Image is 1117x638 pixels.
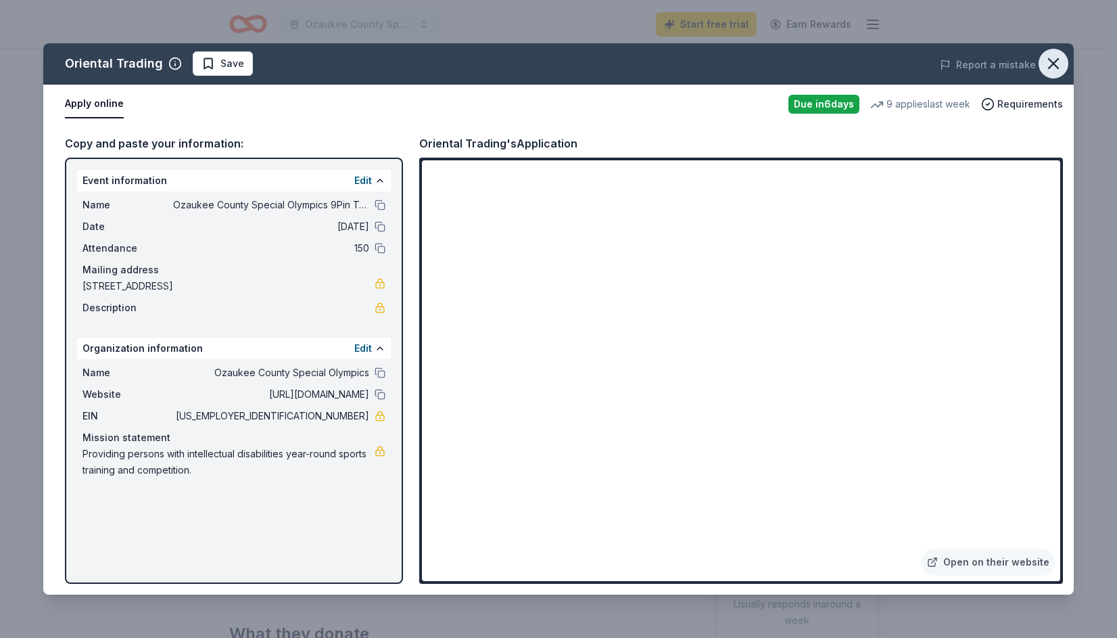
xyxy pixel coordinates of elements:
div: Mission statement [82,430,385,446]
span: Attendance [82,240,173,256]
span: Requirements [997,96,1063,112]
span: Description [82,300,173,316]
span: Ozaukee County Special Olympics [173,365,369,381]
span: Name [82,365,173,381]
button: Report a mistake [940,57,1036,73]
span: Date [82,219,173,235]
button: Requirements [981,96,1063,112]
div: Organization information [77,338,391,359]
div: Oriental Trading [65,53,163,74]
span: EIN [82,408,173,424]
span: Save [220,55,244,72]
button: Save [193,51,253,76]
div: Copy and paste your information: [65,135,403,152]
button: Apply online [65,90,124,118]
span: Ozaukee County Special Olympics 9Pin Tap Fundraiser [173,197,369,213]
span: Name [82,197,173,213]
span: [US_EMPLOYER_IDENTIFICATION_NUMBER] [173,408,369,424]
span: 150 [173,240,369,256]
div: Due in 6 days [788,95,859,114]
span: Providing persons with intellectual disabilities year-round sports training and competition. [82,446,375,478]
button: Edit [354,173,372,189]
button: Edit [354,340,372,357]
div: Mailing address [82,262,385,278]
div: Oriental Trading's Application [419,135,577,152]
span: Website [82,386,173,403]
a: Open on their website [922,549,1055,576]
span: [URL][DOMAIN_NAME] [173,386,369,403]
span: [DATE] [173,219,369,235]
div: Event information [77,170,391,191]
span: [STREET_ADDRESS] [82,278,375,294]
div: 9 applies last week [870,96,970,112]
